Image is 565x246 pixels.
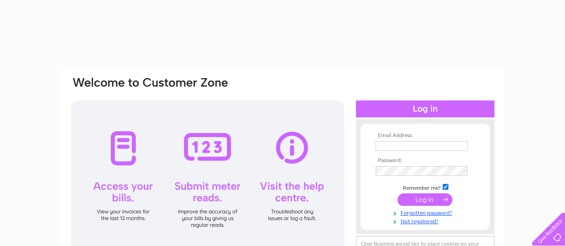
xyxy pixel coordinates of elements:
a: Not registered? [376,217,477,225]
td: Remember me? [373,183,477,192]
th: Password: [373,158,477,164]
a: Forgotten password? [376,208,477,217]
th: Email Address: [373,133,477,139]
input: Submit [398,193,452,206]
